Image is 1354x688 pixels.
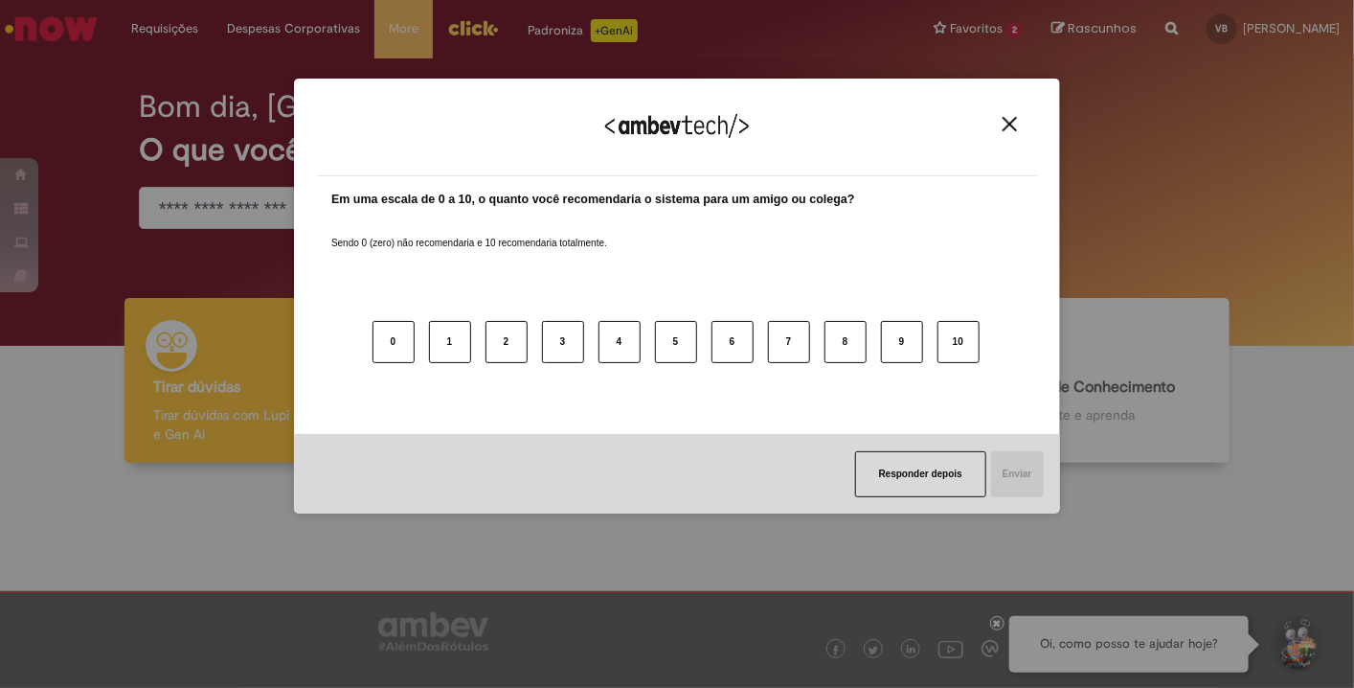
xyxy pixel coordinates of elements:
button: 5 [655,321,697,363]
button: 8 [824,321,867,363]
button: 4 [598,321,641,363]
button: 7 [768,321,810,363]
label: Sendo 0 (zero) não recomendaria e 10 recomendaria totalmente. [331,214,607,250]
button: Close [997,116,1023,132]
button: Responder depois [855,451,986,497]
button: 1 [429,321,471,363]
img: Close [1003,117,1017,131]
button: 10 [937,321,980,363]
button: 0 [372,321,415,363]
img: Logo Ambevtech [605,114,749,138]
label: Em uma escala de 0 a 10, o quanto você recomendaria o sistema para um amigo ou colega? [331,191,855,209]
button: 6 [711,321,754,363]
button: 9 [881,321,923,363]
button: 2 [485,321,528,363]
button: 3 [542,321,584,363]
